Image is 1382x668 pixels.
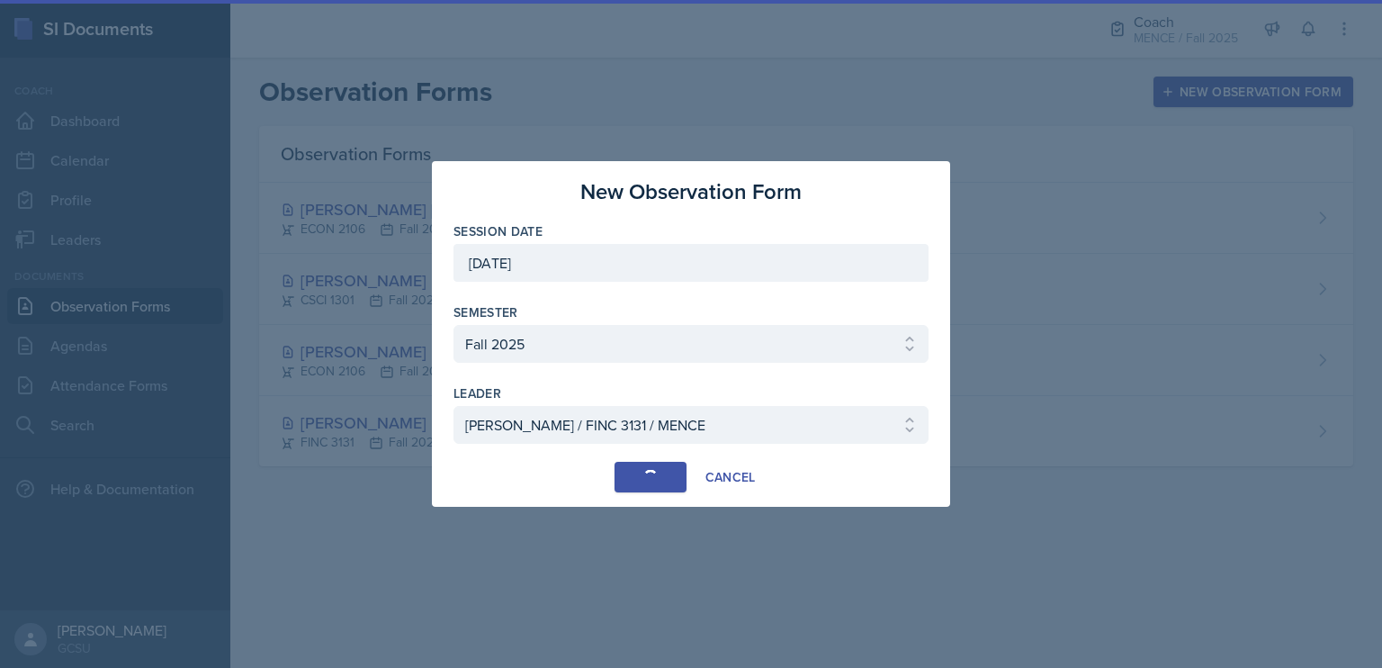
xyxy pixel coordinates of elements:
h3: New Observation Form [580,176,802,208]
label: leader [453,384,501,402]
div: Cancel [705,470,756,484]
button: Cancel [694,462,767,492]
label: Semester [453,303,518,321]
label: Session Date [453,222,543,240]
